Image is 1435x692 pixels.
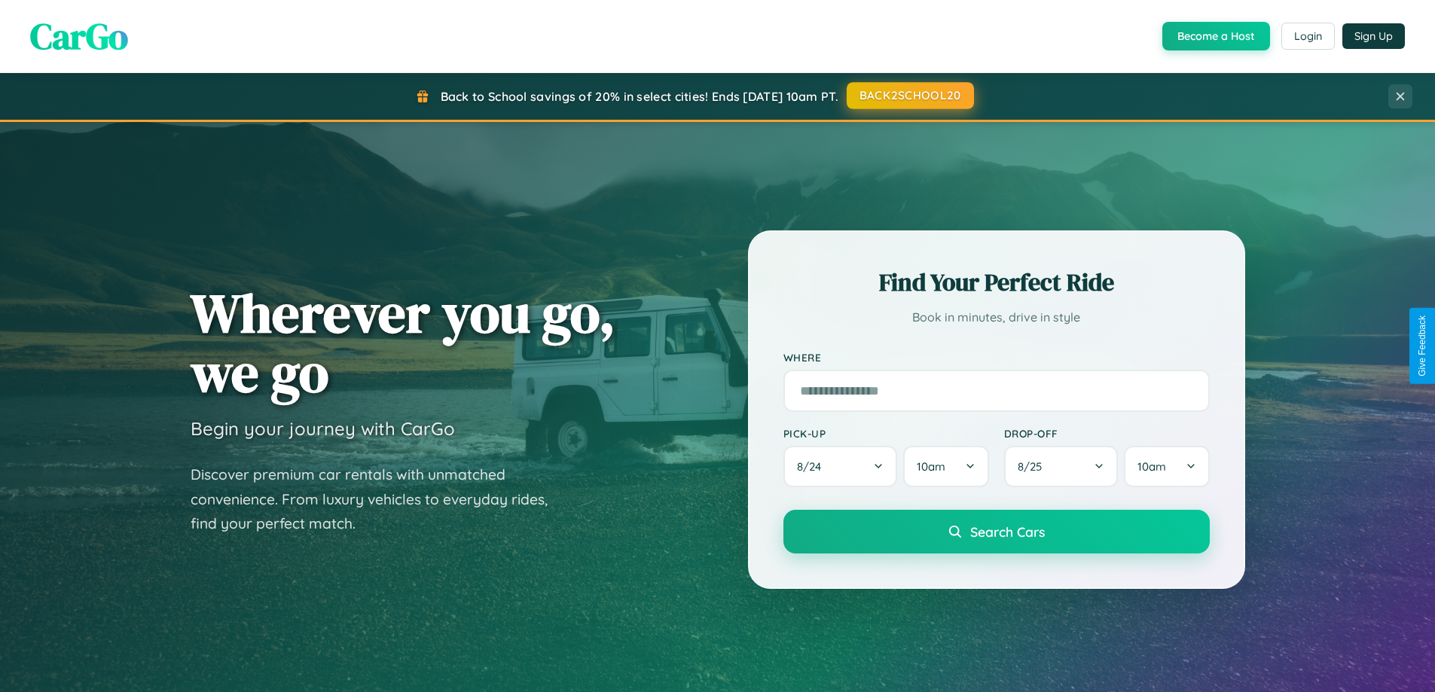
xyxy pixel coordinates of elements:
button: BACK2SCHOOL20 [847,82,974,109]
span: 10am [917,459,945,474]
button: Sign Up [1342,23,1405,49]
button: Become a Host [1162,22,1270,50]
button: 10am [903,446,988,487]
span: Search Cars [970,523,1045,540]
p: Book in minutes, drive in style [783,306,1210,328]
button: 8/24 [783,446,898,487]
label: Drop-off [1004,427,1210,440]
span: CarGo [30,11,128,61]
span: Back to School savings of 20% in select cities! Ends [DATE] 10am PT. [441,89,838,104]
label: Where [783,351,1210,364]
span: 10am [1137,459,1166,474]
span: 8 / 24 [797,459,829,474]
h2: Find Your Perfect Ride [783,266,1210,299]
label: Pick-up [783,427,989,440]
div: Give Feedback [1417,316,1427,376]
h1: Wherever you go, we go [191,283,615,402]
button: Search Cars [783,510,1210,553]
button: 10am [1124,446,1209,487]
button: Login [1281,23,1335,50]
h3: Begin your journey with CarGo [191,417,455,440]
span: 8 / 25 [1018,459,1049,474]
button: 8/25 [1004,446,1119,487]
p: Discover premium car rentals with unmatched convenience. From luxury vehicles to everyday rides, ... [191,462,567,536]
